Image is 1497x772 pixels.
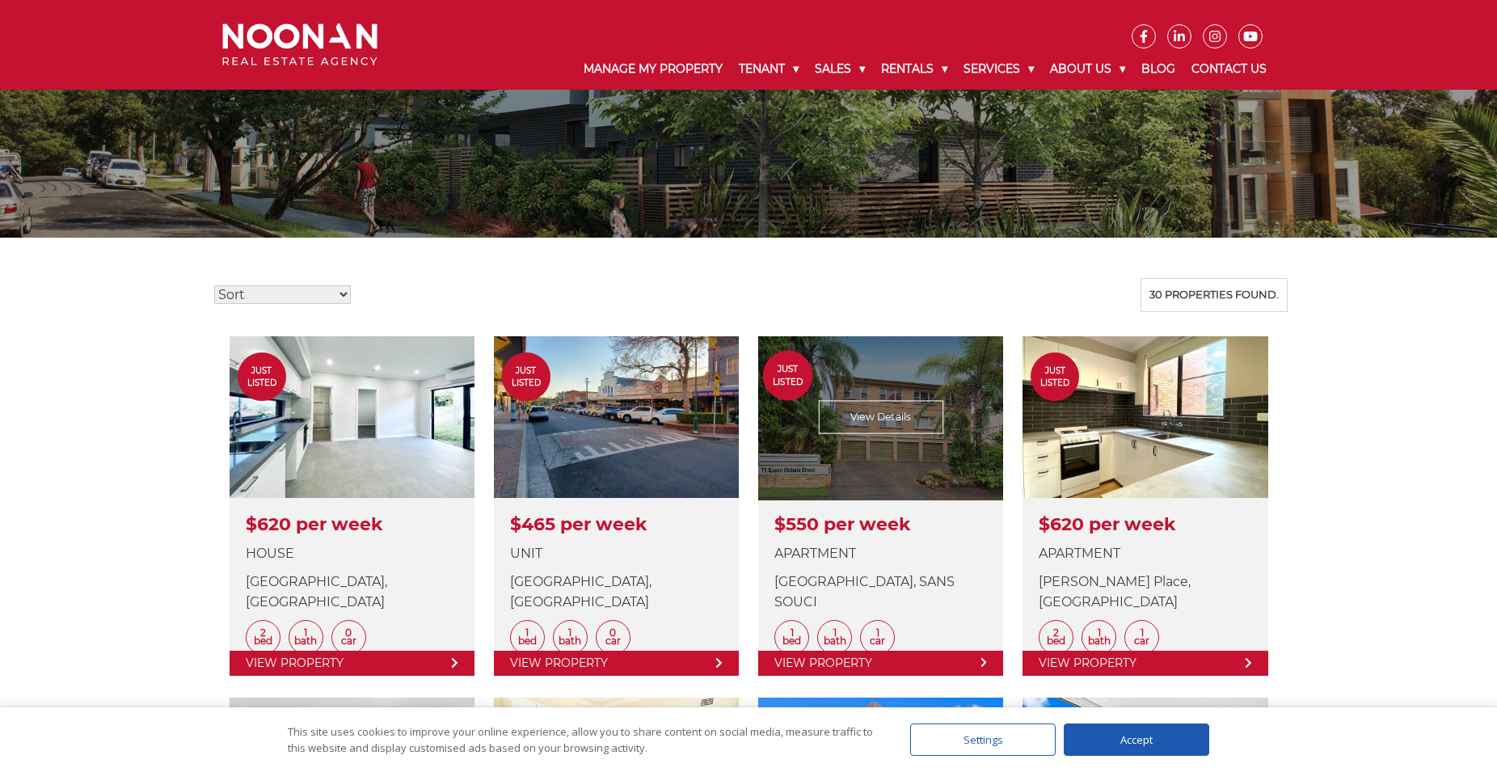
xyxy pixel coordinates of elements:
span: Just Listed [238,365,286,389]
a: About Us [1042,49,1133,90]
div: This site uses cookies to improve your online experience, allow you to share content on social me... [288,723,878,756]
select: Sort Listings [214,285,351,304]
a: Services [955,49,1042,90]
div: 30 properties found. [1141,278,1288,312]
a: Contact Us [1183,49,1275,90]
span: Just Listed [1031,365,1079,389]
span: Just Listed [502,365,550,389]
a: Sales [807,49,873,90]
a: Blog [1133,49,1183,90]
div: Accept [1064,723,1209,756]
img: Noonan Real Estate Agency [222,23,377,66]
a: Manage My Property [576,49,731,90]
a: Rentals [873,49,955,90]
a: Tenant [731,49,807,90]
div: Settings [910,723,1056,756]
